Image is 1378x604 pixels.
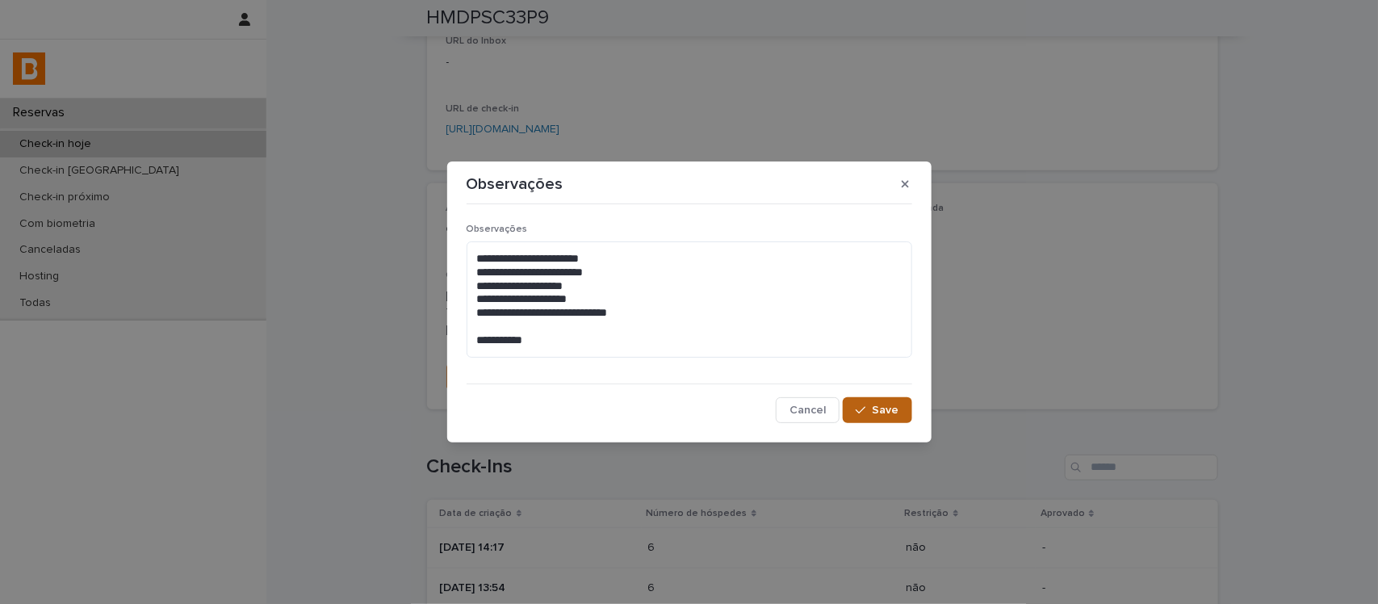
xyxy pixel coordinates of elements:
[776,397,840,423] button: Cancel
[843,397,911,423] button: Save
[467,174,563,194] p: Observações
[790,405,826,416] span: Cancel
[467,224,528,234] span: Observações
[873,405,899,416] span: Save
